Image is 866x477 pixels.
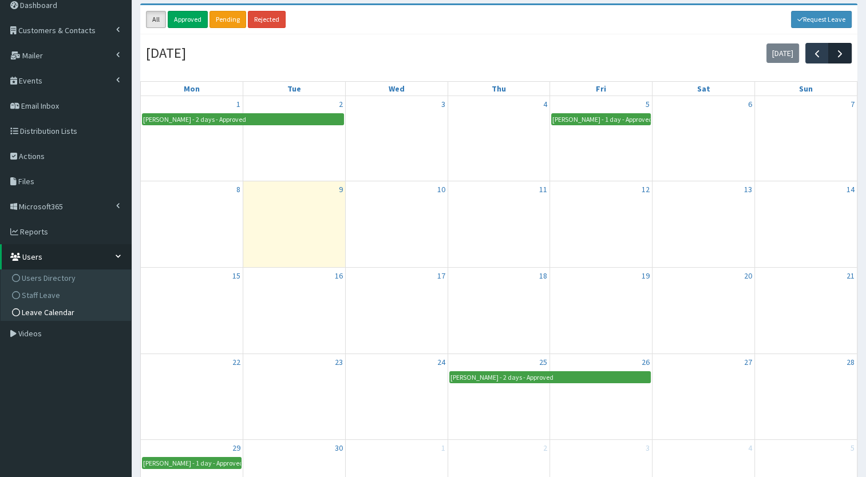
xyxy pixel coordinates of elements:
[234,181,243,197] a: September 8, 2025
[537,181,549,197] a: September 11, 2025
[489,82,508,96] a: Thursday
[22,50,43,61] span: Mailer
[21,101,59,111] span: Email Inbox
[639,354,652,370] a: September 26, 2025
[243,268,346,354] td: September 16, 2025
[541,96,549,112] a: September 4, 2025
[435,354,448,370] a: September 24, 2025
[550,268,653,354] td: September 19, 2025
[639,181,652,197] a: September 12, 2025
[448,181,550,268] td: September 11, 2025
[754,268,857,354] td: September 21, 2025
[639,268,652,284] a: September 19, 2025
[146,11,166,28] a: All
[435,268,448,284] a: September 17, 2025
[19,75,42,86] span: Events
[141,268,243,354] td: September 15, 2025
[653,181,755,268] td: September 13, 2025
[22,273,76,283] span: Users Directory
[550,96,653,181] td: September 5, 2025
[142,113,344,125] a: [PERSON_NAME] - 2 days - Approved
[243,353,346,440] td: September 23, 2025
[694,82,712,96] a: Saturday
[742,181,754,197] a: September 13, 2025
[141,353,243,440] td: September 22, 2025
[22,290,60,300] span: Staff Leave
[386,82,407,96] a: Wednesday
[844,268,857,284] a: September 21, 2025
[337,96,345,112] a: September 2, 2025
[805,43,829,63] button: Previous month
[754,96,857,181] td: September 7, 2025
[333,268,345,284] a: September 16, 2025
[848,440,857,456] a: October 5, 2025
[22,307,74,317] span: Leave Calendar
[742,268,754,284] a: September 20, 2025
[333,440,345,456] a: September 30, 2025
[345,96,448,181] td: September 3, 2025
[168,11,208,28] a: Approved
[248,11,286,28] a: Rejected
[844,181,857,197] a: September 14, 2025
[230,440,243,456] a: September 29, 2025
[18,176,34,186] span: Files
[766,43,799,63] button: [DATE]
[142,457,242,469] a: [PERSON_NAME] - 1 day - Approved
[754,181,857,268] td: September 14, 2025
[541,440,549,456] a: October 2, 2025
[243,181,346,268] td: September 9, 2025
[643,96,652,112] a: September 5, 2025
[439,440,448,456] a: October 1, 2025
[742,354,754,370] a: September 27, 2025
[141,96,243,181] td: September 1, 2025
[20,126,77,136] span: Distribution Lists
[653,96,755,181] td: September 6, 2025
[797,82,815,96] a: Sunday
[450,372,554,383] div: [PERSON_NAME] - 2 days - Approved
[20,226,48,237] span: Reports
[234,96,243,112] a: September 1, 2025
[643,440,652,456] a: October 3, 2025
[345,181,448,268] td: September 10, 2025
[18,328,42,339] span: Videos
[537,354,549,370] a: September 25, 2025
[3,304,131,321] a: Leave Calendar
[448,96,550,181] td: September 4, 2025
[333,354,345,370] a: September 23, 2025
[754,353,857,440] td: September 28, 2025
[230,268,243,284] a: September 15, 2025
[146,46,186,61] h2: [DATE]
[653,353,755,440] td: September 27, 2025
[345,353,448,440] td: September 24, 2025
[181,82,202,96] a: Monday
[243,96,346,181] td: September 2, 2025
[448,353,550,440] td: September 25, 2025
[337,181,345,197] a: September 9, 2025
[141,181,243,268] td: September 8, 2025
[653,268,755,354] td: September 20, 2025
[22,252,42,262] span: Users
[552,114,650,125] div: [PERSON_NAME] - 1 day - Approved
[19,201,63,212] span: Microsoft365
[449,371,651,383] a: [PERSON_NAME] - 2 days - Approved
[230,354,243,370] a: September 22, 2025
[550,181,653,268] td: September 12, 2025
[285,82,303,96] a: Tuesday
[143,458,241,468] div: [PERSON_NAME] - 1 day - Approved
[537,268,549,284] a: September 18, 2025
[448,268,550,354] td: September 18, 2025
[435,181,448,197] a: September 10, 2025
[143,114,247,125] div: [PERSON_NAME] - 2 days - Approved
[848,96,857,112] a: September 7, 2025
[551,113,651,125] a: [PERSON_NAME] - 1 day - Approved
[746,96,754,112] a: September 6, 2025
[18,25,96,35] span: Customers & Contacts
[844,354,857,370] a: September 28, 2025
[19,151,45,161] span: Actions
[209,11,246,28] a: Pending
[3,269,131,287] a: Users Directory
[791,11,852,28] a: Request Leave
[439,96,448,112] a: September 3, 2025
[345,268,448,354] td: September 17, 2025
[746,440,754,456] a: October 4, 2025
